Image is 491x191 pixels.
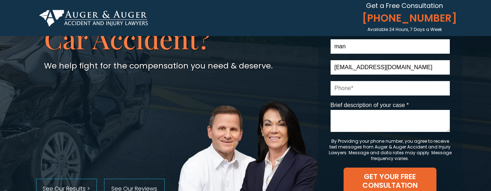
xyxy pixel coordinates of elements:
[344,172,436,190] span: GET YOUR FREE CONSULTATION
[39,10,148,26] img: Auger & Auger Accident and Injury Lawyers
[359,10,452,27] a: [PHONE_NUMBER]
[367,26,442,32] span: Available 24 Hours, 7 Days a Week
[366,1,443,10] span: Get a Free Consultation
[331,81,450,95] input: Phone*
[359,12,452,25] span: [PHONE_NUMBER]
[44,60,273,71] span: We help fight for the compensation you need & deserve.
[331,102,409,108] span: Brief description of your case *
[331,39,450,54] input: Last Name*
[329,138,452,161] span: By Providing your phone number, you agree to receive text messages from Auger & Auger Accident an...
[331,60,450,75] input: Email*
